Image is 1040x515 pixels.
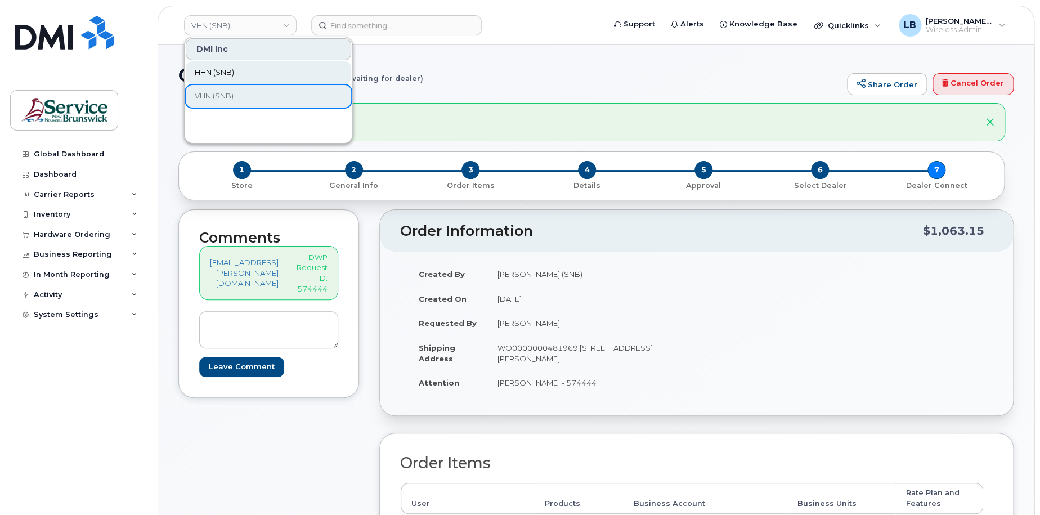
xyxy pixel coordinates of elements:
[487,335,688,370] td: WO0000000481969 [STREET_ADDRESS][PERSON_NAME]
[933,73,1014,96] a: Cancel Order
[694,161,712,179] span: 5
[233,161,251,179] span: 1
[419,343,455,363] strong: Shipping Address
[419,378,459,387] strong: Attention
[487,311,688,335] td: [PERSON_NAME]
[199,230,338,246] h2: Comments
[188,179,295,191] a: 1 Store
[186,38,351,60] div: DMI Inc
[210,257,279,289] a: [EMAIL_ADDRESS][PERSON_NAME][DOMAIN_NAME]
[650,181,757,191] p: Approval
[461,161,479,179] span: 3
[895,483,983,514] th: Rate Plan and Features
[419,270,465,279] strong: Created By
[419,294,467,303] strong: Created On
[401,483,535,514] th: User
[416,181,524,191] p: Order Items
[297,252,328,294] p: DWP Request ID: 574444
[487,286,688,311] td: [DATE]
[419,319,477,328] strong: Requested By
[400,455,984,472] h2: Order Items
[578,161,596,179] span: 4
[192,181,291,191] p: Store
[199,357,284,378] input: Leave Comment
[345,161,363,179] span: 2
[762,179,878,191] a: 6 Select Dealer
[178,65,841,85] h1: Order No.299285
[186,61,351,84] a: HHN (SNB)
[400,223,923,239] h2: Order Information
[811,161,829,179] span: 6
[787,483,896,514] th: Business Units
[300,181,407,191] p: General Info
[535,483,624,514] th: Products
[645,179,762,191] a: 5 Approval
[624,483,787,514] th: Business Account
[533,181,640,191] p: Details
[528,179,645,191] a: 4 Details
[487,262,688,286] td: [PERSON_NAME] (SNB)
[186,85,351,108] a: VHN (SNB)
[195,67,234,78] span: HHN (SNB)
[347,65,423,83] small: (waiting for dealer)
[487,370,688,395] td: [PERSON_NAME] - 574444
[766,181,874,191] p: Select Dealer
[195,91,234,102] span: VHN (SNB)
[847,73,927,96] a: Share Order
[412,179,528,191] a: 3 Order Items
[295,179,412,191] a: 2 General Info
[923,220,984,241] div: $1,063.15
